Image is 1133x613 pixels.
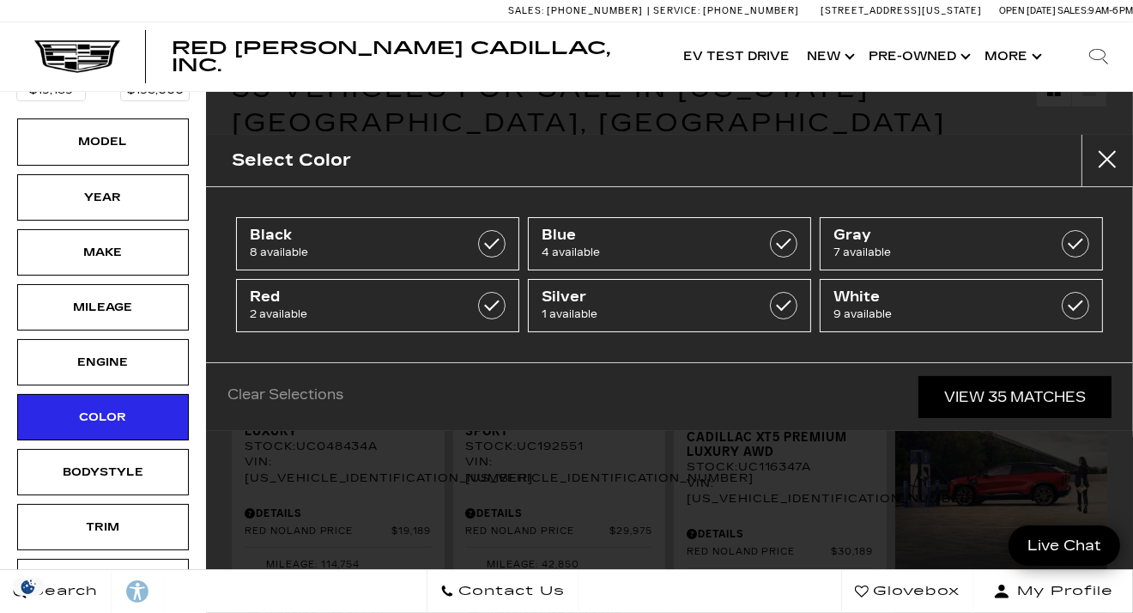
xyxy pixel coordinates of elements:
[841,570,973,613] a: Glovebox
[60,132,146,151] div: Model
[60,188,146,207] div: Year
[869,580,960,604] span: Glovebox
[833,306,1051,323] span: 9 available
[172,39,657,74] a: Red [PERSON_NAME] Cadillac, Inc.
[172,38,610,76] span: Red [PERSON_NAME] Cadillac, Inc.
[17,559,189,605] div: FeaturesFeatures
[250,288,467,306] span: Red
[542,306,759,323] span: 1 available
[833,227,1051,244] span: Gray
[17,394,189,440] div: ColorColor
[508,6,647,15] a: Sales: [PHONE_NUMBER]
[17,449,189,495] div: BodystyleBodystyle
[547,5,643,16] span: [PHONE_NUMBER]
[17,174,189,221] div: YearYear
[60,243,146,262] div: Make
[17,118,189,165] div: ModelModel
[236,279,519,332] a: Red2 available
[236,217,519,270] a: Black8 available
[250,244,467,261] span: 8 available
[17,339,189,385] div: EngineEngine
[798,22,860,91] a: New
[820,217,1103,270] a: Gray7 available
[60,353,146,372] div: Engine
[17,504,189,550] div: TrimTrim
[528,279,811,332] a: Silver1 available
[675,22,798,91] a: EV Test Drive
[647,6,803,15] a: Service: [PHONE_NUMBER]
[999,5,1056,16] span: Open [DATE]
[227,386,343,407] a: Clear Selections
[821,5,982,16] a: [STREET_ADDRESS][US_STATE]
[1057,5,1088,16] span: Sales:
[1081,135,1133,186] button: close
[542,244,759,261] span: 4 available
[508,5,544,16] span: Sales:
[1019,536,1110,555] span: Live Chat
[27,580,98,604] span: Search
[9,578,48,596] img: Opt-Out Icon
[34,40,120,73] img: Cadillac Dark Logo with Cadillac White Text
[528,217,811,270] a: Blue4 available
[60,463,146,482] div: Bodystyle
[1010,580,1113,604] span: My Profile
[1009,525,1120,566] a: Live Chat
[60,298,146,317] div: Mileage
[427,570,579,613] a: Contact Us
[833,288,1051,306] span: White
[1088,5,1133,16] span: 9 AM-6 PM
[976,22,1047,91] button: More
[542,227,759,244] span: Blue
[17,284,189,331] div: MileageMileage
[833,244,1051,261] span: 7 available
[542,288,759,306] span: Silver
[860,22,976,91] a: Pre-Owned
[653,5,700,16] span: Service:
[60,518,146,537] div: Trim
[17,229,189,276] div: MakeMake
[60,408,146,427] div: Color
[232,146,351,174] h2: Select Color
[820,279,1103,332] a: White9 available
[918,376,1112,418] a: View 35 Matches
[973,570,1133,613] button: Open user profile menu
[703,5,799,16] span: [PHONE_NUMBER]
[9,578,48,596] section: Click to Open Cookie Consent Modal
[454,580,565,604] span: Contact Us
[250,227,467,244] span: Black
[250,306,467,323] span: 2 available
